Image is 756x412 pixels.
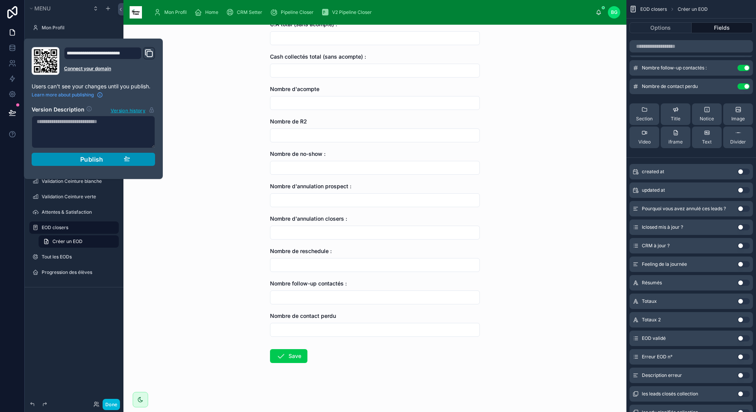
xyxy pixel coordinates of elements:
span: updated at [642,187,665,193]
span: Nombre de contact perdu [642,83,698,89]
span: V2 Pipeline Closer [332,9,372,15]
span: Description erreur [642,372,682,378]
span: Erreur EOD n° [642,354,672,360]
span: Text [702,139,712,145]
button: Section [629,103,659,125]
span: EOD validé [642,335,666,341]
span: Pipeline Closer [281,9,314,15]
label: Tout les EODs [42,254,114,260]
span: Title [671,116,680,122]
button: Title [661,103,690,125]
span: les leads closés collection [642,391,698,397]
button: Notice [692,103,722,125]
a: Learn more about publishing [32,92,103,98]
a: CRM Setter [224,5,268,19]
span: Résumés [642,280,662,286]
span: Créer un EOD [678,6,708,12]
span: Totaux 2 [642,317,661,323]
button: Video [629,127,659,148]
div: Domain and Custom Link [64,47,155,75]
label: Progression des élèves [42,269,114,275]
span: Nombre de contact perdu [270,312,336,319]
button: Options [629,22,692,33]
h2: Version Description [32,106,84,114]
span: Nombre de reschedule : [270,248,332,254]
span: BG [611,9,618,15]
label: Mon Profil [42,25,114,31]
span: Video [638,139,651,145]
span: Publish [80,155,103,163]
a: Pipeline Closer [268,5,319,19]
span: Créer un EOD [52,238,83,245]
span: Nombre d'annulation prospect : [270,183,351,189]
span: Divider [730,139,746,145]
span: Learn more about publishing [32,92,94,98]
div: scrollable content [148,4,596,21]
button: Version history [110,106,155,114]
button: iframe [661,127,690,148]
span: CRM à jour ? [642,243,670,249]
span: Feeling de la journée [642,261,687,267]
a: Créer un EOD [39,235,119,248]
span: Nombre follow-up contactés : [642,65,707,71]
span: Pourquoi vous avez annulé ces leads ? [642,206,726,212]
span: Totaux [642,298,657,304]
img: App logo [130,6,142,19]
a: Home [192,5,224,19]
span: created at [642,169,664,175]
button: Save [270,349,307,363]
span: iframe [668,139,683,145]
a: V2 Pipeline Closer [319,5,377,19]
button: Text [692,127,722,148]
a: Connect your domain [64,66,155,72]
button: Publish [32,153,155,166]
p: Users can't see your changes until you publish. [32,83,155,90]
span: Image [731,116,745,122]
span: Mon Profil [164,9,187,15]
span: Cash collectés total (sans acompte) : [270,53,366,60]
button: Done [103,399,120,410]
button: Divider [723,127,753,148]
label: Validation Ceinture blanche [42,178,114,184]
span: Home [205,9,218,15]
label: Attentes & Satisfaction [42,209,114,215]
button: Menu [28,3,88,14]
span: EOD closers [640,6,667,12]
a: Mon Profil [151,5,192,19]
span: Menu [34,5,51,12]
label: Validation Ceinture verte [42,194,114,200]
span: Nombre follow-up contactés : [270,280,347,287]
span: Nombre de no-show : [270,150,326,157]
span: Version history [111,106,145,114]
span: CRM Setter [237,9,262,15]
span: Nombre d'annulation closers : [270,215,347,222]
button: Fields [692,22,753,33]
button: Image [723,103,753,125]
span: Section [636,116,653,122]
span: Iclosed mis à jour ? [642,224,683,230]
label: EOD closers [42,225,114,231]
span: Nombre de R2 [270,118,307,125]
span: Notice [700,116,714,122]
span: Nombre d'acompte [270,86,319,92]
